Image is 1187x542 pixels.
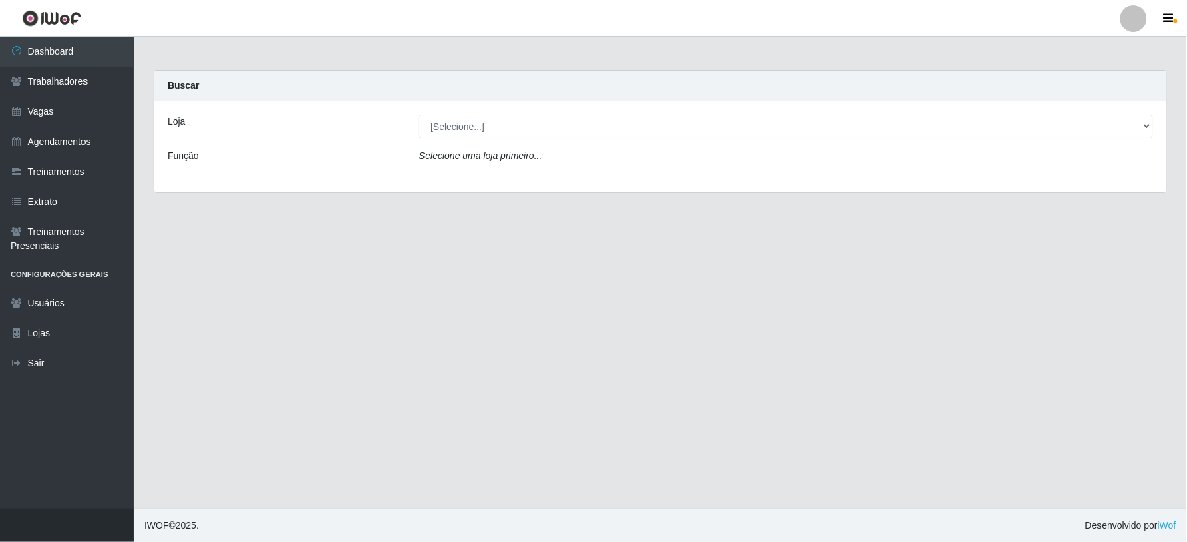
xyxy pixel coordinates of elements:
[1085,519,1176,533] span: Desenvolvido por
[168,149,199,163] label: Função
[419,150,542,161] i: Selecione uma loja primeiro...
[168,80,199,91] strong: Buscar
[144,519,199,533] span: © 2025 .
[1158,520,1176,531] a: iWof
[168,115,185,129] label: Loja
[22,10,81,27] img: CoreUI Logo
[144,520,169,531] span: IWOF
